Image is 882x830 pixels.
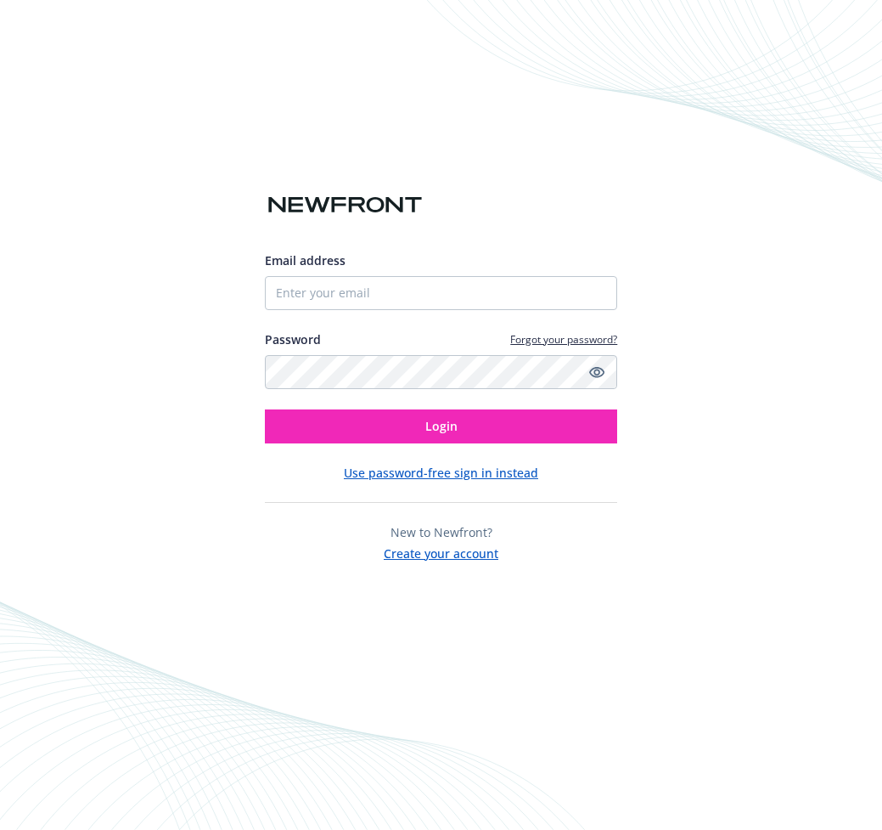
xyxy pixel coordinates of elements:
[587,362,607,382] a: Show password
[265,276,618,310] input: Enter your email
[265,190,425,220] img: Newfront logo
[384,541,498,562] button: Create your account
[510,332,617,347] a: Forgot your password?
[265,355,618,389] input: Enter your password
[344,464,538,482] button: Use password-free sign in instead
[425,418,458,434] span: Login
[265,409,618,443] button: Login
[390,524,492,540] span: New to Newfront?
[265,252,345,268] span: Email address
[265,330,321,348] label: Password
